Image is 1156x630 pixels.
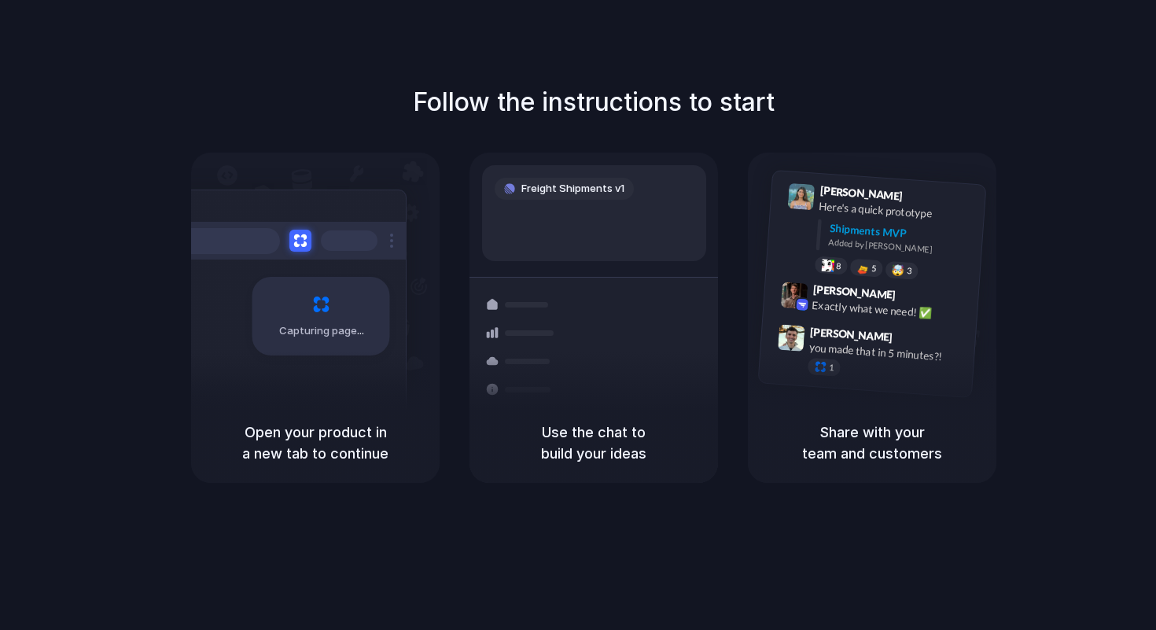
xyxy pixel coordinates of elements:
span: 5 [871,264,877,273]
span: Capturing page [279,323,366,339]
span: [PERSON_NAME] [812,281,896,304]
span: 9:41 AM [907,190,940,208]
span: 9:47 AM [897,331,930,350]
div: Added by [PERSON_NAME] [828,236,973,259]
h5: Share with your team and customers [767,422,977,464]
div: Shipments MVP [829,220,974,246]
span: 9:42 AM [900,289,933,308]
span: 3 [907,267,912,275]
span: 1 [829,363,834,372]
span: [PERSON_NAME] [819,182,903,204]
h5: Open your product in a new tab to continue [210,422,421,464]
span: [PERSON_NAME] [810,323,893,346]
h5: Use the chat to build your ideas [488,422,699,464]
h1: Follow the instructions to start [413,83,775,121]
span: 8 [836,262,841,271]
span: Freight Shipments v1 [521,181,624,197]
div: you made that in 5 minutes?! [808,340,966,367]
div: Exactly what we need! ✅ [812,297,969,324]
div: Here's a quick prototype [819,198,976,225]
div: 🤯 [892,265,905,277]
